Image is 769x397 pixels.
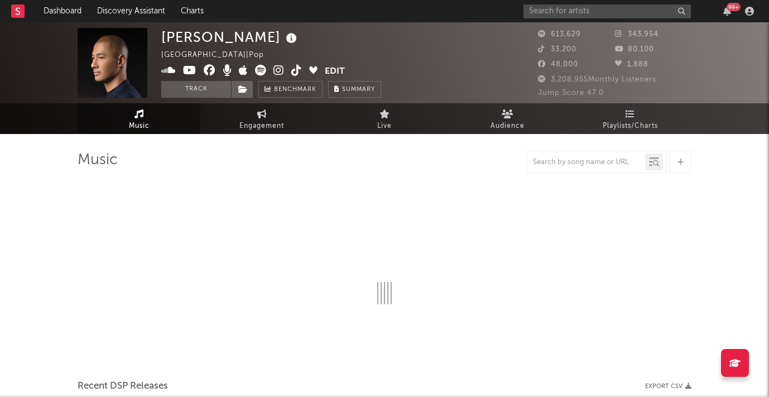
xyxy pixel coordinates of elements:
div: [GEOGRAPHIC_DATA] | Pop [161,49,277,62]
a: Live [323,103,446,134]
span: Playlists/Charts [603,119,658,133]
span: 1,888 [615,61,648,68]
button: Track [161,81,231,98]
input: Search by song name or URL [527,158,645,167]
span: 48,000 [538,61,578,68]
a: Music [78,103,200,134]
span: Benchmark [274,83,316,97]
span: Jump Score: 47.0 [538,89,604,97]
button: Summary [328,81,381,98]
span: Music [129,119,150,133]
span: 343,954 [615,31,659,38]
span: Recent DSP Releases [78,380,168,393]
a: Playlists/Charts [569,103,691,134]
input: Search for artists [523,4,691,18]
span: Summary [342,87,375,93]
button: Export CSV [645,383,691,390]
span: Engagement [239,119,284,133]
span: Audience [491,119,525,133]
button: 99+ [723,7,731,16]
button: Edit [325,65,345,79]
span: 80,100 [615,46,654,53]
span: 3,208,955 Monthly Listeners [538,76,656,83]
a: Audience [446,103,569,134]
div: 99 + [727,3,741,11]
a: Benchmark [258,81,323,98]
span: 613,629 [538,31,581,38]
a: Engagement [200,103,323,134]
span: 33,200 [538,46,576,53]
div: [PERSON_NAME] [161,28,300,46]
span: Live [377,119,392,133]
